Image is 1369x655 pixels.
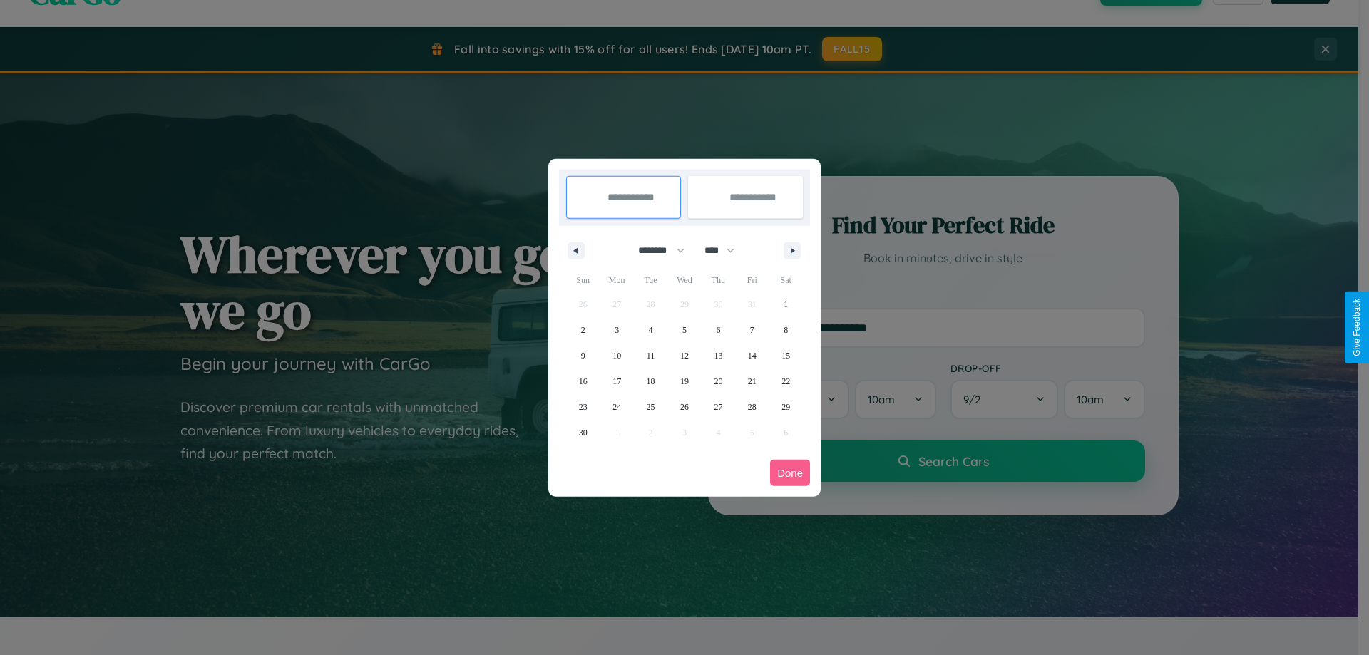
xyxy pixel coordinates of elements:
button: 17 [600,368,633,394]
span: 19 [680,368,689,394]
span: Mon [600,269,633,292]
span: Sun [566,269,600,292]
span: Thu [702,269,735,292]
button: 25 [634,394,667,420]
span: 17 [612,368,621,394]
span: 8 [784,317,788,343]
button: 1 [769,292,803,317]
span: Fri [735,269,769,292]
button: 4 [634,317,667,343]
button: 16 [566,368,600,394]
button: 12 [667,343,701,368]
span: 2 [581,317,585,343]
span: 3 [615,317,619,343]
span: 26 [680,394,689,420]
span: 25 [647,394,655,420]
button: 30 [566,420,600,445]
span: 20 [714,368,722,394]
button: 13 [702,343,735,368]
button: 23 [566,394,600,420]
button: 18 [634,368,667,394]
button: 10 [600,343,633,368]
button: 29 [769,394,803,420]
span: 1 [784,292,788,317]
span: 7 [750,317,754,343]
button: 20 [702,368,735,394]
span: 10 [612,343,621,368]
button: 24 [600,394,633,420]
span: 13 [714,343,722,368]
span: 9 [581,343,585,368]
span: 24 [612,394,621,420]
button: 14 [735,343,769,368]
button: 2 [566,317,600,343]
button: 19 [667,368,701,394]
span: 5 [682,317,687,343]
button: 7 [735,317,769,343]
button: 15 [769,343,803,368]
span: 22 [781,368,790,394]
span: 15 [781,343,790,368]
button: Done [770,460,810,486]
div: Give Feedback [1352,299,1362,356]
button: 27 [702,394,735,420]
span: 4 [649,317,653,343]
button: 21 [735,368,769,394]
button: 26 [667,394,701,420]
button: 28 [735,394,769,420]
button: 5 [667,317,701,343]
span: 14 [748,343,757,368]
span: 21 [748,368,757,394]
button: 3 [600,317,633,343]
span: Tue [634,269,667,292]
button: 8 [769,317,803,343]
span: 18 [647,368,655,394]
span: 27 [714,394,722,420]
button: 22 [769,368,803,394]
span: 11 [647,343,655,368]
span: 28 [748,394,757,420]
button: 11 [634,343,667,368]
span: Wed [667,269,701,292]
span: 29 [781,394,790,420]
button: 6 [702,317,735,343]
span: 16 [579,368,588,394]
span: 23 [579,394,588,420]
span: 6 [716,317,720,343]
span: Sat [769,269,803,292]
span: 30 [579,420,588,445]
span: 12 [680,343,689,368]
button: 9 [566,343,600,368]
